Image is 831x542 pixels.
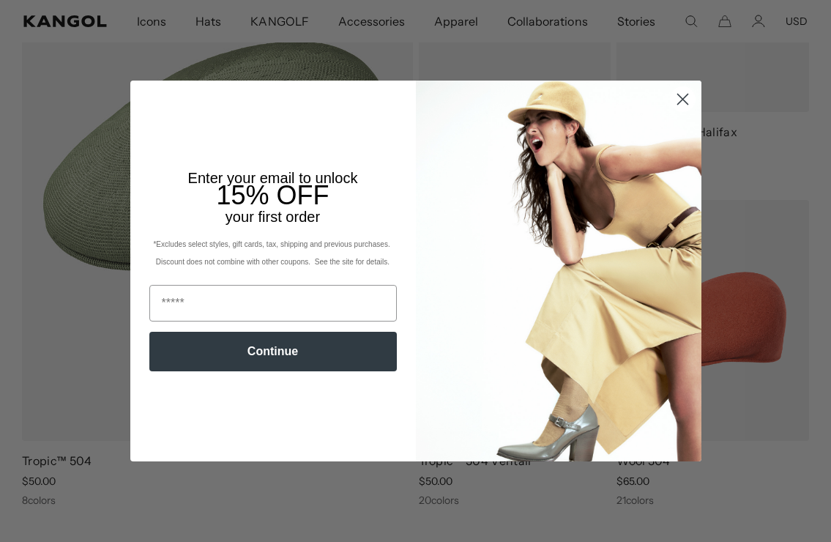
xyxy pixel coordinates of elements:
input: Email [149,285,397,322]
span: 15% OFF [216,180,329,210]
span: *Excludes select styles, gift cards, tax, shipping and previous purchases. Discount does not comb... [153,240,392,266]
button: Continue [149,332,397,371]
span: your first order [226,209,320,225]
img: 93be19ad-e773-4382-80b9-c9d740c9197f.jpeg [416,81,701,461]
span: Enter your email to unlock [188,170,358,186]
button: Close dialog [670,86,696,112]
